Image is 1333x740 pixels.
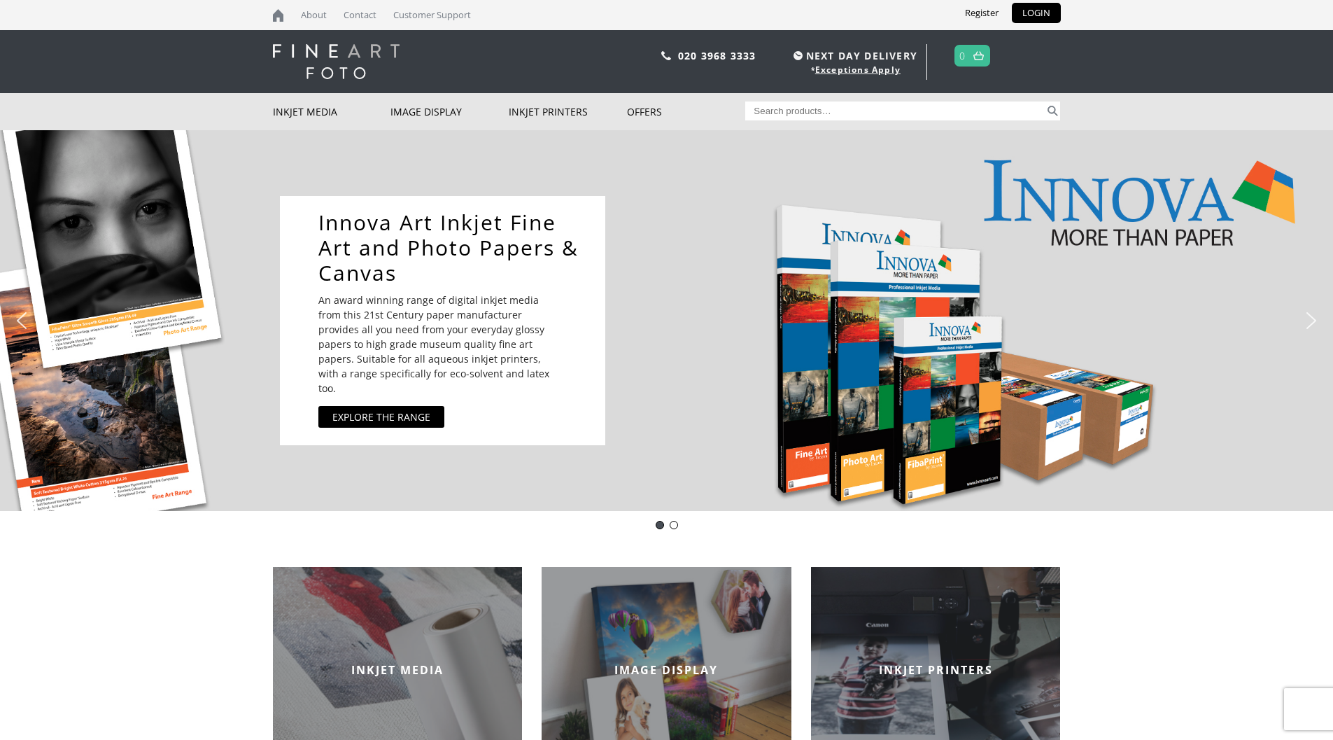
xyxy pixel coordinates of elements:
a: EXPLORE THE RANGE [318,406,444,428]
a: 0 [959,46,966,66]
span: NEXT DAY DELIVERY [790,48,917,64]
img: previous arrow [10,309,33,332]
div: Choose slide to display. [653,518,681,532]
div: Innova-general [656,521,664,529]
a: Register [954,3,1009,23]
img: time.svg [794,51,803,60]
input: Search products… [745,102,1045,120]
a: LOGIN [1012,3,1061,23]
img: logo-white.svg [273,44,400,79]
h2: IMAGE DISPLAY [542,662,791,678]
a: Innova Art Inkjet Fine Art and Photo Papers & Canvas [318,210,581,286]
h2: INKJET PRINTERS [811,662,1061,678]
h2: INKJET MEDIA [273,662,523,678]
a: Inkjet Printers [509,93,627,130]
a: Exceptions Apply [815,64,901,76]
a: 020 3968 3333 [678,49,756,62]
a: Image Display [390,93,509,130]
div: pinch book [670,521,678,529]
a: Offers [627,93,745,130]
a: Inkjet Media [273,93,391,130]
div: Innova Art Inkjet Fine Art and Photo Papers & CanvasAn award winning range of digital inkjet medi... [280,196,605,445]
p: An award winning range of digital inkjet media from this 21st Century paper manufacturer provides... [318,293,563,396]
img: basket.svg [973,51,984,60]
img: phone.svg [661,51,671,60]
img: next arrow [1300,309,1323,332]
div: EXPLORE THE RANGE [332,410,430,424]
button: Search [1045,102,1061,120]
